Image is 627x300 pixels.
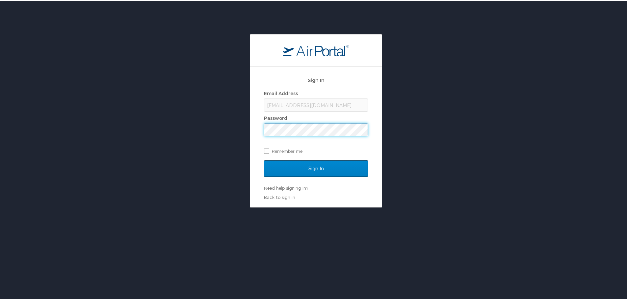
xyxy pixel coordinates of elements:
[264,114,287,120] label: Password
[264,159,368,176] input: Sign In
[264,75,368,83] h2: Sign In
[264,184,308,189] a: Need help signing in?
[264,89,298,95] label: Email Address
[283,43,349,55] img: logo
[264,145,368,155] label: Remember me
[264,193,295,199] a: Back to sign in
